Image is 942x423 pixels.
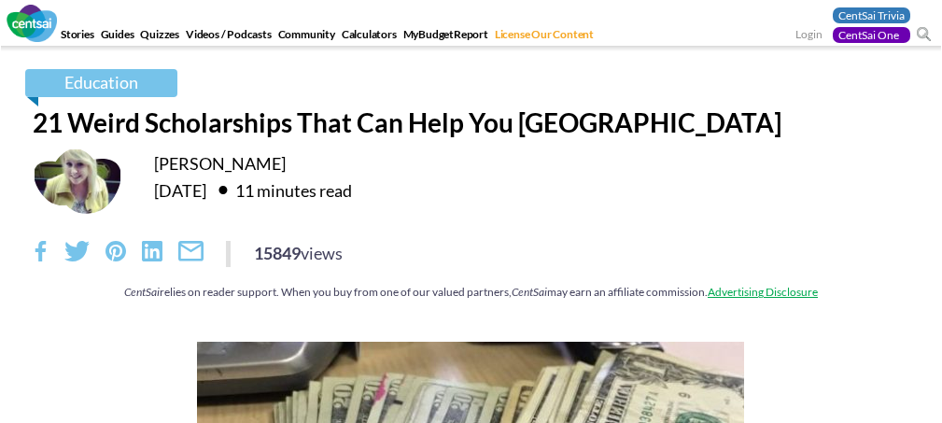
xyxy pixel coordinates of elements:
a: Guides [99,27,136,47]
h1: 21 Weird Scholarships That Can Help You [GEOGRAPHIC_DATA] [33,106,910,138]
a: CentSai One [833,27,910,43]
a: Calculators [340,27,399,47]
span: views [301,243,343,263]
a: [PERSON_NAME] [154,153,286,174]
a: Login [795,27,822,45]
em: CentSai [124,285,160,299]
div: relies on reader support. When you buy from one of our valued partners, may earn an affiliate com... [33,284,910,300]
a: Stories [59,27,96,47]
div: 15849 [254,241,343,265]
a: CentSai Trivia [833,7,910,23]
a: Education [25,69,177,97]
time: [DATE] [154,180,206,201]
em: CentSai [512,285,547,299]
a: License Our Content [493,27,596,47]
a: MyBudgetReport [401,27,490,47]
a: Advertising Disclosure [708,285,818,299]
div: 11 minutes read [209,175,352,204]
a: Quizzes [138,27,181,47]
img: CentSai [7,5,57,42]
a: Community [276,27,337,47]
a: Videos / Podcasts [184,27,274,47]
